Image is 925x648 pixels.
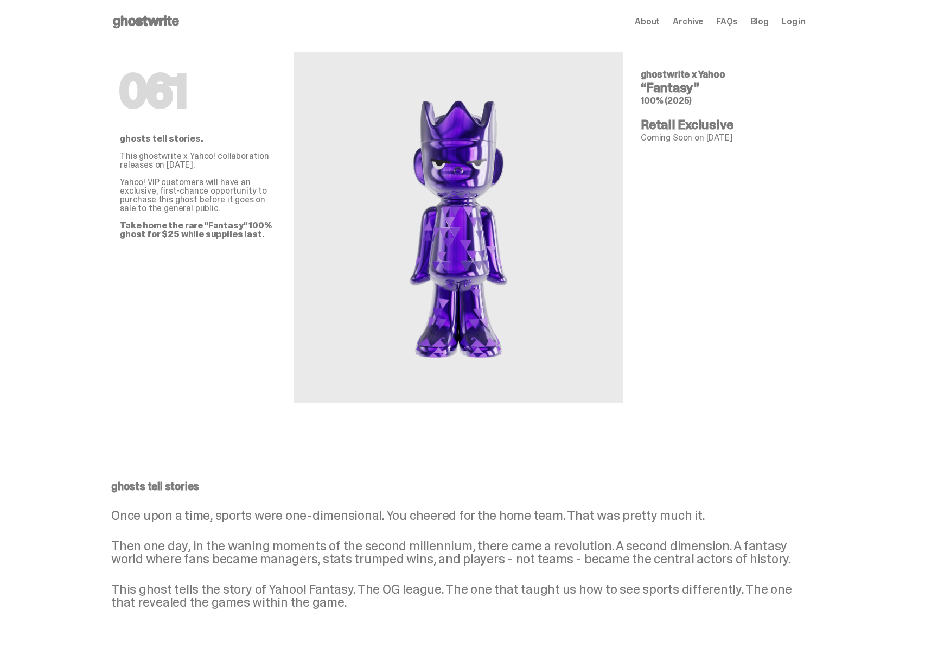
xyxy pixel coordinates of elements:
p: Coming Soon on [DATE] [641,134,797,142]
p: ghosts tell stories. [120,135,276,143]
p: Then one day, in the waning moments of the second millennium, there came a revolution. A second d... [111,539,806,566]
img: Yahoo&ldquo;Fantasy&rdquo; [339,78,578,377]
a: About [635,17,660,26]
a: Blog [751,17,769,26]
p: Yahoo! VIP customers will have an exclusive, first-chance opportunity to purchase this ghost befo... [120,169,276,239]
p: This ghost tells the story of Yahoo! Fantasy. The OG league. The one that taught us how to see sp... [111,583,806,609]
span: ghostwrite x Yahoo [641,68,725,81]
p: This ghostwrite x Yahoo! collaboration releases on [DATE]. [120,152,276,169]
p: Once upon a time, sports were one-dimensional. You cheered for the home team. That was pretty muc... [111,509,806,522]
strong: Take home the rare "Fantasy" 100% ghost for $25 while supplies last. [120,220,272,240]
h4: “Fantasy” [641,81,797,94]
a: FAQs [716,17,737,26]
a: Log in [782,17,806,26]
a: Archive [673,17,703,26]
span: 100% (2025) [641,95,692,106]
p: ghosts tell stories [111,481,806,492]
h1: 061 [120,69,276,113]
h4: Retail Exclusive [641,118,797,131]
